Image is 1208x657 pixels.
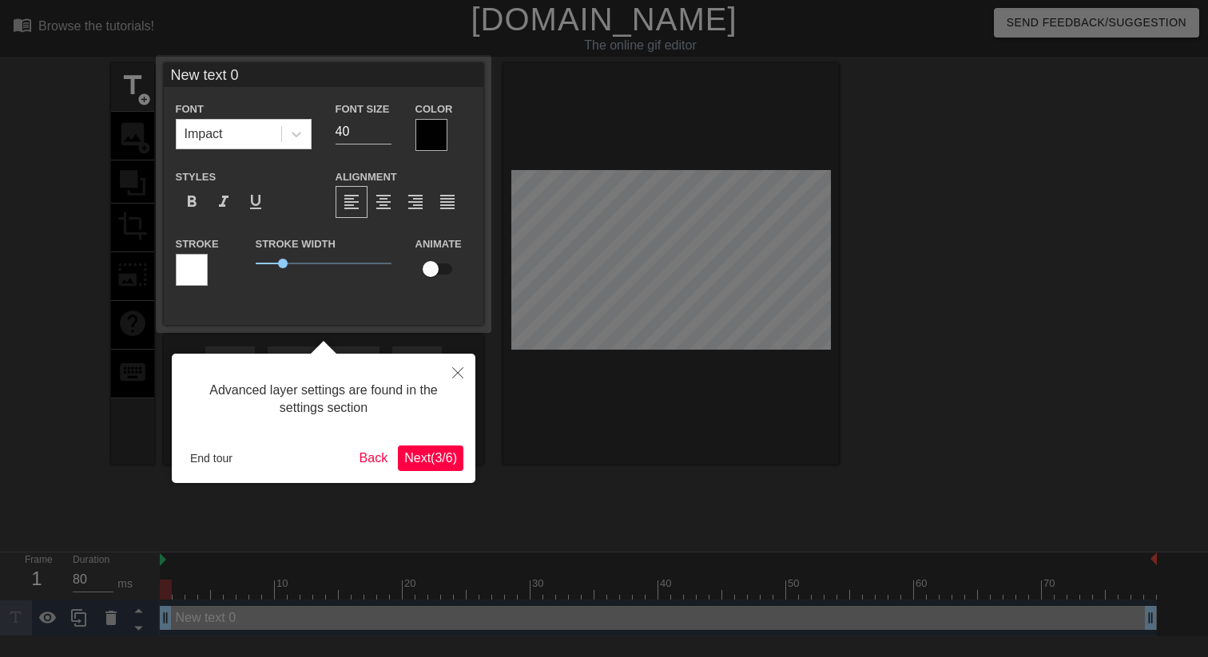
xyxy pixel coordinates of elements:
button: Close [440,354,475,390]
div: Advanced layer settings are found in the settings section [184,366,463,433]
button: End tour [184,446,239,470]
button: Next [398,445,463,471]
button: Back [353,445,395,471]
span: Next ( 3 / 6 ) [404,451,457,465]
